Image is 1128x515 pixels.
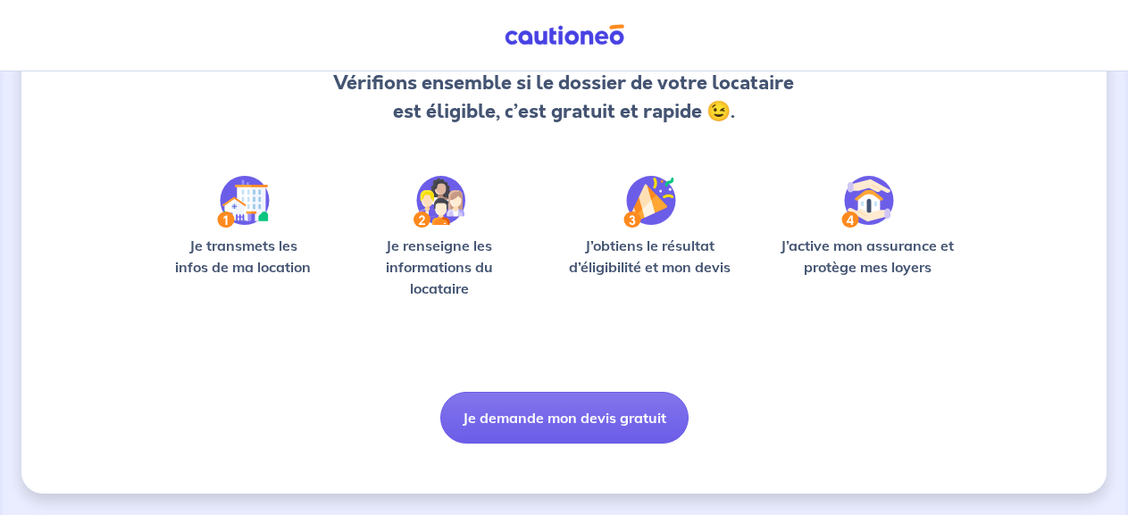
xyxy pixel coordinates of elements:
[440,392,689,444] button: Je demande mon devis gratuit
[217,176,270,228] img: /static/90a569abe86eec82015bcaae536bd8e6/Step-1.svg
[556,235,743,278] p: J’obtiens le résultat d’éligibilité et mon devis
[772,235,964,278] p: J’active mon assurance et protège mes loyers
[414,176,465,228] img: /static/c0a346edaed446bb123850d2d04ad552/Step-2.svg
[164,235,322,278] p: Je transmets les infos de ma location
[623,176,676,228] img: /static/f3e743aab9439237c3e2196e4328bba9/Step-3.svg
[841,176,894,228] img: /static/bfff1cf634d835d9112899e6a3df1a5d/Step-4.svg
[497,24,631,46] img: Cautioneo
[330,69,797,126] p: Vérifions ensemble si le dossier de votre locataire est éligible, c’est gratuit et rapide 😉.
[351,235,528,299] p: Je renseigne les informations du locataire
